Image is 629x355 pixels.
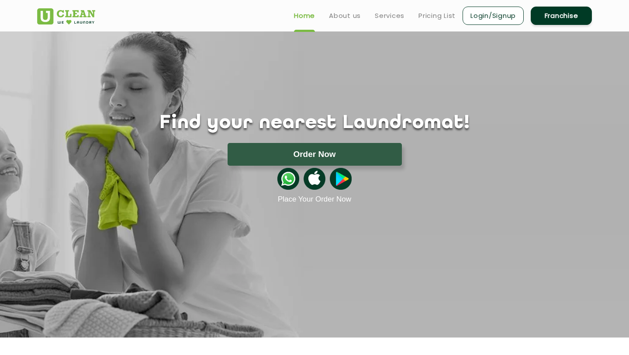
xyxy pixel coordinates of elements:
img: playstoreicon.png [330,168,352,190]
img: UClean Laundry and Dry Cleaning [37,8,95,24]
a: Place Your Order Now [278,195,351,204]
a: Home [294,10,315,21]
a: Services [375,10,404,21]
img: whatsappicon.png [277,168,299,190]
a: Franchise [531,7,592,25]
img: apple-icon.png [304,168,325,190]
a: Login/Signup [463,7,524,25]
a: Pricing List [418,10,456,21]
a: About us [329,10,361,21]
button: Order Now [228,143,402,166]
h1: Find your nearest Laundromat! [31,112,598,134]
